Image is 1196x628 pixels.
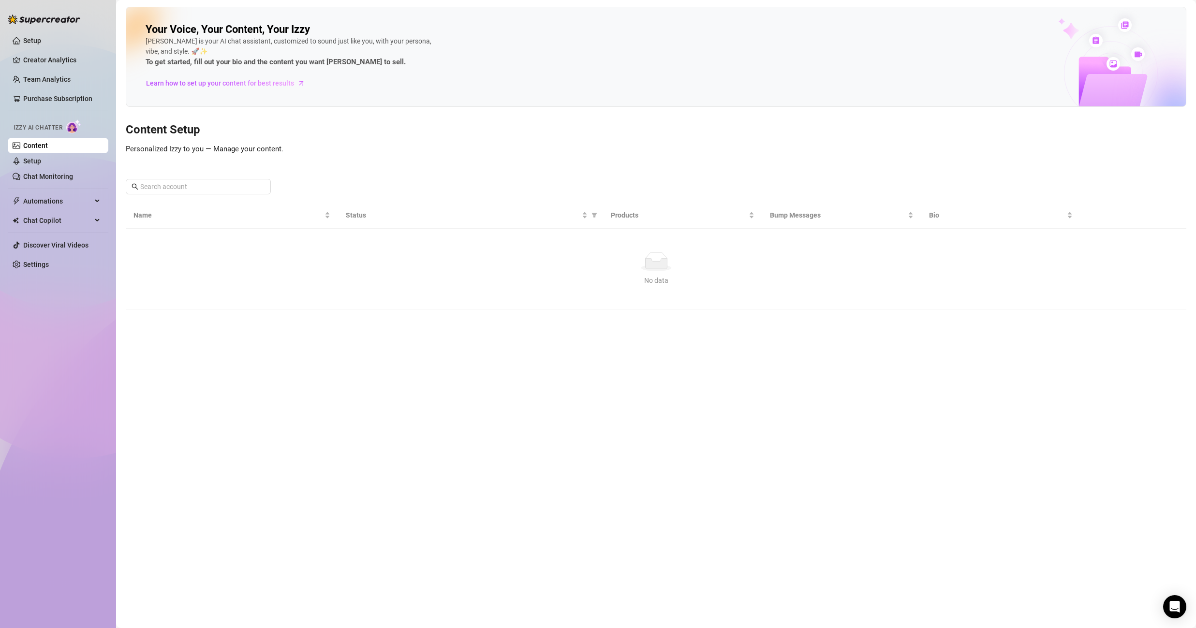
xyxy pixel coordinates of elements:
span: Learn how to set up your content for best results [146,78,294,88]
a: Discover Viral Videos [23,241,89,249]
div: No data [137,275,1175,286]
img: logo-BBDzfeDw.svg [8,15,80,24]
img: ai-chatter-content-library-cLFOSyPT.png [1036,8,1186,106]
h3: Content Setup [126,122,1186,138]
span: Izzy AI Chatter [14,123,62,132]
span: Automations [23,193,92,209]
a: Setup [23,37,41,44]
a: Chat Monitoring [23,173,73,180]
input: Search account [140,181,257,192]
span: Bio [929,210,1065,220]
a: Team Analytics [23,75,71,83]
a: Content [23,142,48,149]
img: Chat Copilot [13,217,19,224]
a: Creator Analytics [23,52,101,68]
a: Learn how to set up your content for best results [146,75,312,91]
a: Setup [23,157,41,165]
span: Products [611,210,747,220]
span: search [132,183,138,190]
span: Personalized Izzy to you — Manage your content. [126,145,283,153]
th: Name [126,202,338,229]
strong: To get started, fill out your bio and the content you want [PERSON_NAME] to sell. [146,58,406,66]
div: Open Intercom Messenger [1163,595,1186,618]
span: thunderbolt [13,197,20,205]
th: Status [338,202,603,229]
span: filter [591,212,597,218]
span: filter [590,208,599,222]
span: Bump Messages [770,210,906,220]
a: Purchase Subscription [23,95,92,102]
span: Chat Copilot [23,213,92,228]
div: [PERSON_NAME] is your AI chat assistant, customized to sound just like you, with your persona, vi... [146,36,436,68]
h2: Your Voice, Your Content, Your Izzy [146,23,310,36]
a: Settings [23,261,49,268]
th: Products [603,202,762,229]
th: Bump Messages [762,202,921,229]
span: Status [346,210,580,220]
span: arrow-right [296,78,306,88]
img: AI Chatter [66,119,81,133]
th: Bio [921,202,1080,229]
span: Name [133,210,323,220]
